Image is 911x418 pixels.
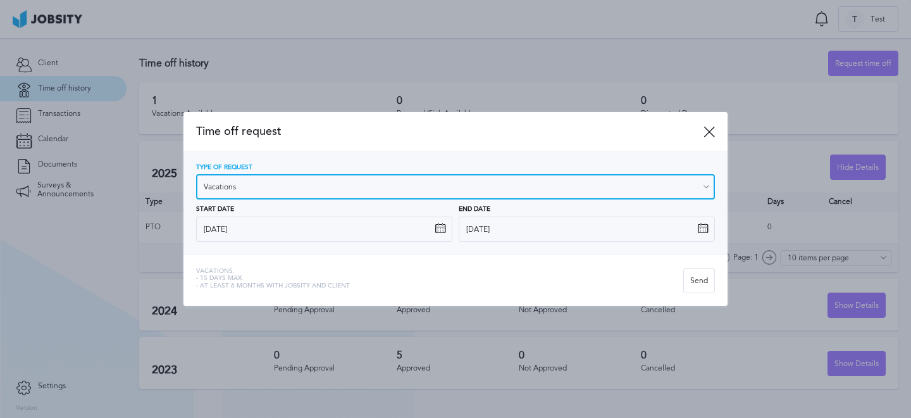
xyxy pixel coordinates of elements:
span: - 15 days max [196,275,350,282]
span: Time off request [196,125,703,138]
span: End Date [459,206,490,213]
button: Send [683,268,715,293]
span: Start Date [196,206,234,213]
div: Send [684,269,714,294]
span: Type of Request [196,164,252,172]
span: Vacations: [196,268,350,275]
span: - At least 6 months with jobsity and client [196,282,350,290]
